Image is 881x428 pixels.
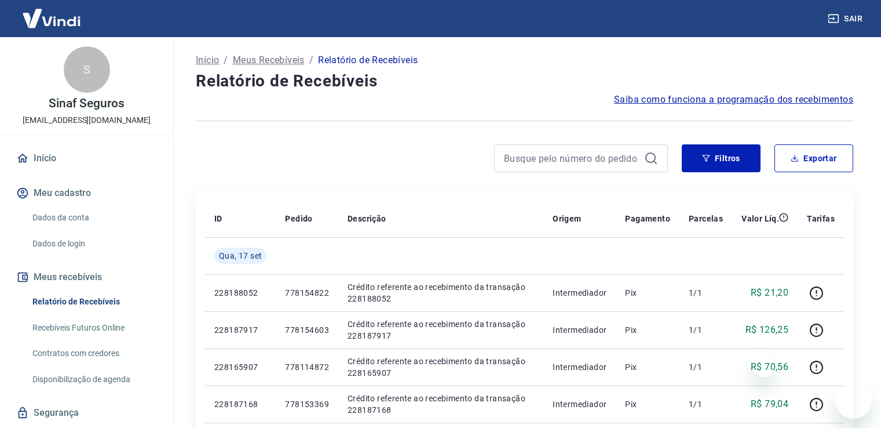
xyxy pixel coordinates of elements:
[285,398,329,410] p: 778153369
[348,281,534,304] p: Crédito referente ao recebimento da transação 228188052
[14,264,159,290] button: Meus recebíveis
[196,53,219,67] a: Início
[28,316,159,340] a: Recebíveis Futuros Online
[196,70,853,93] h4: Relatório de Recebíveis
[614,93,853,107] a: Saiba como funciona a programação dos recebimentos
[214,213,222,224] p: ID
[28,206,159,230] a: Dados da conta
[774,144,853,172] button: Exportar
[553,324,606,336] p: Intermediador
[553,213,581,224] p: Origem
[28,368,159,391] a: Disponibilização de agenda
[751,286,788,300] p: R$ 21,20
[285,361,329,373] p: 778114872
[214,287,266,299] p: 228188052
[835,382,872,419] iframe: Botão para abrir a janela de mensagens
[553,287,606,299] p: Intermediador
[625,324,670,336] p: Pix
[689,287,723,299] p: 1/1
[14,180,159,206] button: Meu cadastro
[689,213,723,224] p: Parcelas
[348,213,386,224] p: Descrição
[233,53,305,67] a: Meus Recebíveis
[224,53,228,67] p: /
[745,323,789,337] p: R$ 126,25
[28,342,159,365] a: Contratos com credores
[689,398,723,410] p: 1/1
[219,250,262,262] span: Qua, 17 set
[553,398,606,410] p: Intermediador
[348,393,534,416] p: Crédito referente ao recebimento da transação 228187168
[682,144,761,172] button: Filtros
[741,213,779,224] p: Valor Líq.
[751,360,788,374] p: R$ 70,56
[689,324,723,336] p: 1/1
[214,324,266,336] p: 228187917
[64,46,110,93] div: S
[504,150,639,167] input: Busque pelo número do pedido
[625,213,670,224] p: Pagamento
[751,397,788,411] p: R$ 79,04
[807,213,835,224] p: Tarifas
[285,324,329,336] p: 778154603
[825,8,867,30] button: Sair
[285,287,329,299] p: 778154822
[553,361,606,373] p: Intermediador
[625,398,670,410] p: Pix
[23,114,151,126] p: [EMAIL_ADDRESS][DOMAIN_NAME]
[625,361,670,373] p: Pix
[14,400,159,426] a: Segurança
[28,232,159,256] a: Dados de login
[49,97,124,110] p: Sinaf Seguros
[348,318,534,342] p: Crédito referente ao recebimento da transação 228187917
[14,146,159,171] a: Início
[28,290,159,314] a: Relatório de Recebíveis
[309,53,313,67] p: /
[285,213,312,224] p: Pedido
[318,53,418,67] p: Relatório de Recebíveis
[214,398,266,410] p: 228187168
[689,361,723,373] p: 1/1
[348,356,534,379] p: Crédito referente ao recebimento da transação 228165907
[14,1,89,36] img: Vindi
[625,287,670,299] p: Pix
[752,354,775,377] iframe: Fechar mensagem
[214,361,266,373] p: 228165907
